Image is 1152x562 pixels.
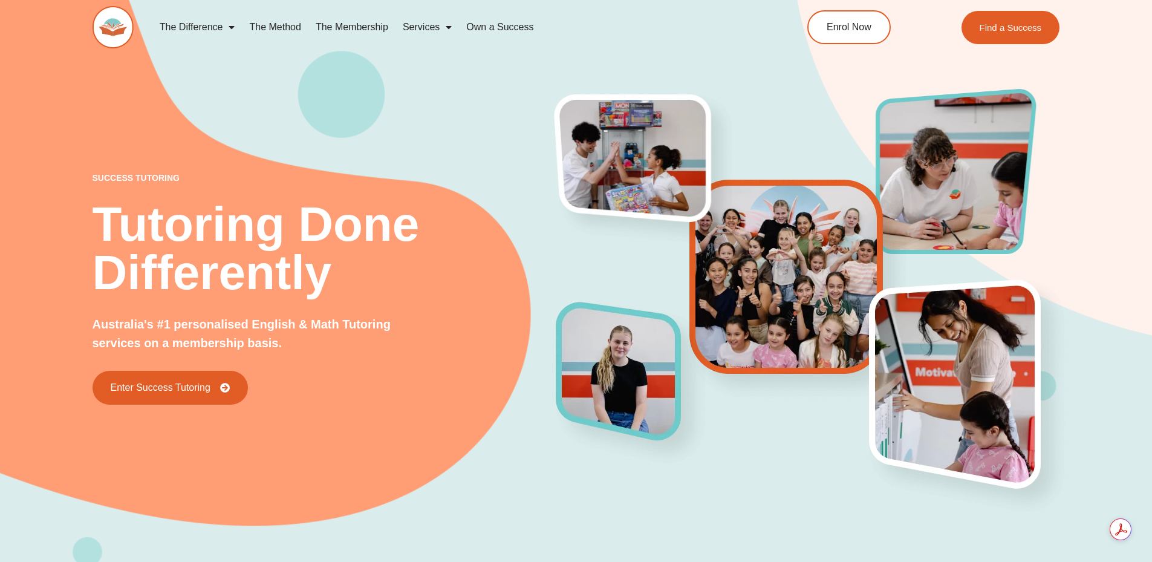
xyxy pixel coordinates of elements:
[395,13,459,41] a: Services
[308,13,395,41] a: The Membership
[93,315,432,353] p: Australia's #1 personalised English & Math Tutoring services on a membership basis.
[980,23,1042,32] span: Find a Success
[242,13,308,41] a: The Method
[93,174,557,182] p: success tutoring
[962,11,1060,44] a: Find a Success
[93,200,557,297] h2: Tutoring Done Differently
[807,10,891,44] a: Enrol Now
[111,383,210,393] span: Enter Success Tutoring
[827,22,871,32] span: Enrol Now
[459,13,541,41] a: Own a Success
[152,13,242,41] a: The Difference
[152,13,752,41] nav: Menu
[93,371,248,405] a: Enter Success Tutoring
